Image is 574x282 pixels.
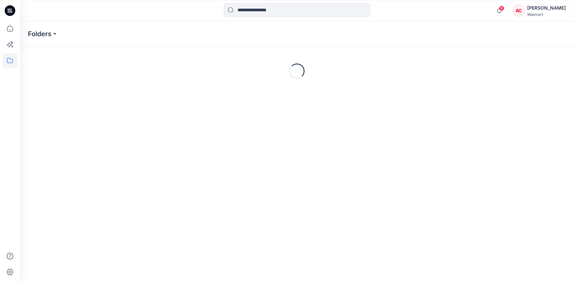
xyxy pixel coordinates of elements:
[513,5,525,17] div: AC
[527,12,566,17] div: Walmart
[28,29,51,39] a: Folders
[499,6,504,11] span: 9
[527,4,566,12] div: [PERSON_NAME]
